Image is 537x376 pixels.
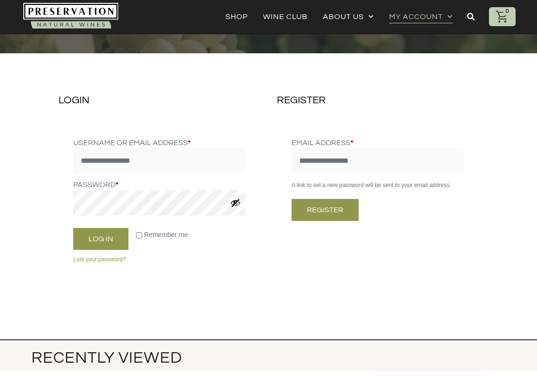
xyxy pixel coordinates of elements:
[503,7,512,16] div: 0
[292,180,464,190] p: A link to set a new password will be sent to your email address.
[144,231,188,238] span: Remember me
[389,10,453,23] a: My account
[136,232,142,238] input: Remember me
[225,10,248,23] a: Shop
[31,350,344,366] h4: Recently Viewed
[292,199,359,221] button: Register
[73,138,245,148] label: Username or email address
[73,228,128,250] button: Log in
[225,10,453,23] nav: Menu
[73,256,126,263] a: Lost your password?
[263,10,308,23] a: Wine Club
[277,94,478,107] h2: Register
[292,138,464,148] label: Email address
[323,10,374,23] a: About Us
[59,94,260,107] h2: Login
[23,3,118,30] img: Natural-organic-biodynamic-wine
[230,198,241,208] button: Show password
[73,179,245,190] label: Password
